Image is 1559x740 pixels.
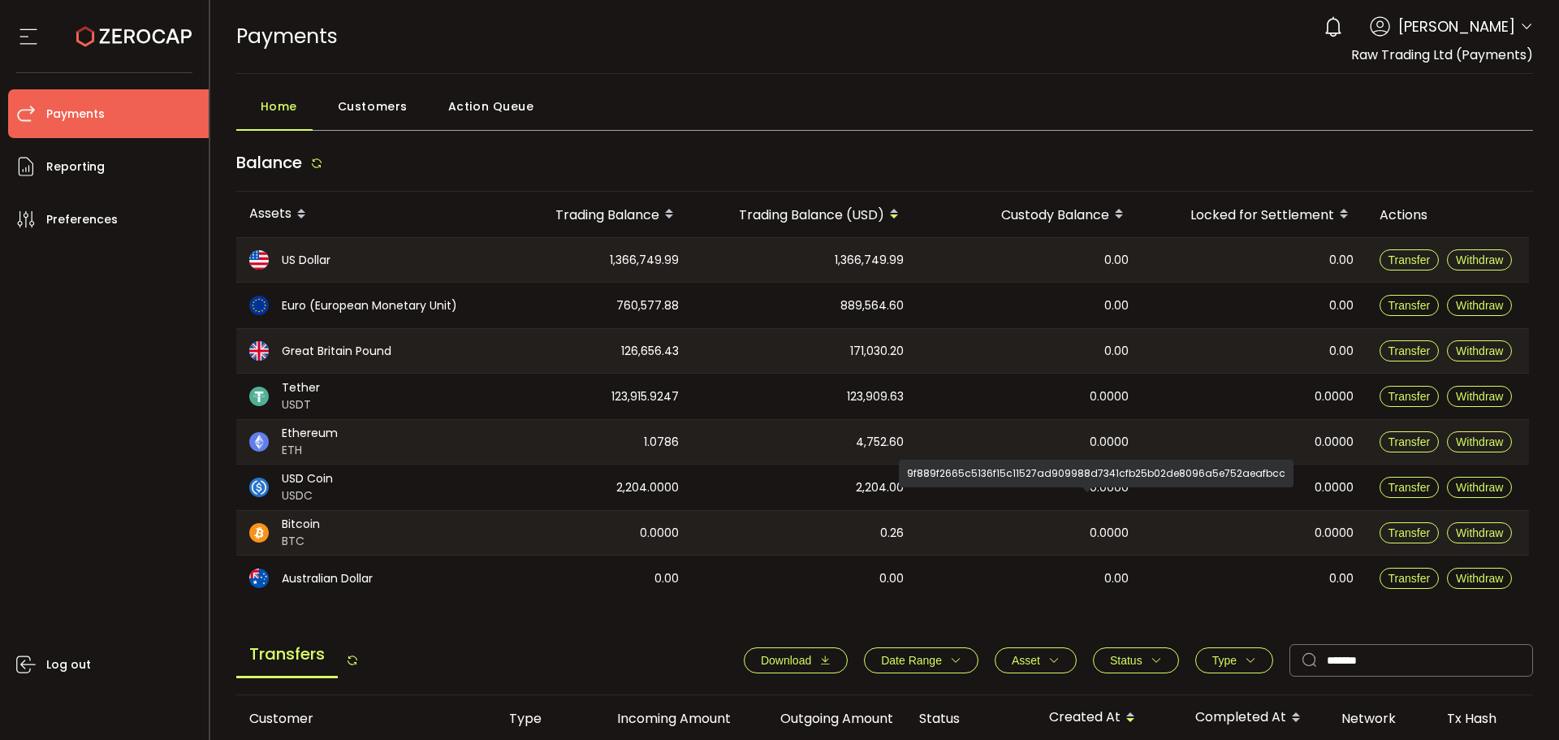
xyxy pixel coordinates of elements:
[1329,569,1354,588] span: 0.00
[1195,647,1273,673] button: Type
[1090,524,1129,543] span: 0.0000
[1380,431,1440,452] button: Transfer
[840,296,904,315] span: 889,564.60
[1388,526,1431,539] span: Transfer
[1329,342,1354,361] span: 0.00
[640,524,679,543] span: 0.0000
[1447,295,1512,316] button: Withdraw
[1398,15,1515,37] span: [PERSON_NAME]
[46,102,105,126] span: Payments
[1370,565,1559,740] iframe: Chat Widget
[616,296,679,315] span: 760,577.88
[610,251,679,270] span: 1,366,749.99
[1212,654,1237,667] span: Type
[1388,299,1431,312] span: Transfer
[835,251,904,270] span: 1,366,749.99
[1380,477,1440,498] button: Transfer
[1456,390,1503,403] span: Withdraw
[282,297,457,314] span: Euro (European Monetary Unit)
[282,425,338,442] span: Ethereum
[1380,295,1440,316] button: Transfer
[488,201,692,228] div: Trading Balance
[847,387,904,406] span: 123,909.63
[879,569,904,588] span: 0.00
[1104,342,1129,361] span: 0.00
[1104,569,1129,588] span: 0.00
[616,478,679,497] span: 2,204.0000
[744,647,848,673] button: Download
[1388,253,1431,266] span: Transfer
[1380,249,1440,270] button: Transfer
[249,341,269,361] img: gbp_portfolio.svg
[236,22,338,50] span: Payments
[282,379,320,396] span: Tether
[249,432,269,452] img: eth_portfolio.svg
[1036,704,1182,732] div: Created At
[1447,431,1512,452] button: Withdraw
[1328,709,1434,728] div: Network
[1182,704,1328,732] div: Completed At
[1447,522,1512,543] button: Withdraw
[46,155,105,179] span: Reporting
[1090,387,1129,406] span: 0.0000
[856,433,904,452] span: 4,752.60
[692,201,917,228] div: Trading Balance (USD)
[899,460,1293,487] div: 9f889f2665c5136f15c11527ad909988d7341cfb25b02de8096a5e752aeafbcc
[917,201,1142,228] div: Custody Balance
[282,470,333,487] span: USD Coin
[1104,251,1129,270] span: 0.00
[1090,433,1129,452] span: 0.0000
[1456,481,1503,494] span: Withdraw
[1329,296,1354,315] span: 0.00
[282,442,338,459] span: ETH
[1380,340,1440,361] button: Transfer
[1388,481,1431,494] span: Transfer
[1447,340,1512,361] button: Withdraw
[1447,477,1512,498] button: Withdraw
[1388,435,1431,448] span: Transfer
[338,90,408,123] span: Customers
[236,709,496,728] div: Customer
[621,342,679,361] span: 126,656.43
[236,151,302,174] span: Balance
[46,208,118,232] span: Preferences
[1456,526,1503,539] span: Withdraw
[581,709,744,728] div: Incoming Amount
[249,523,269,543] img: btc_portfolio.svg
[1012,654,1040,667] span: Asset
[1456,253,1503,266] span: Withdraw
[282,516,320,533] span: Bitcoin
[1315,387,1354,406] span: 0.0000
[995,647,1077,673] button: Asset
[850,342,904,361] span: 171,030.20
[880,524,904,543] span: 0.26
[644,433,679,452] span: 1.0786
[1388,344,1431,357] span: Transfer
[1329,251,1354,270] span: 0.00
[1456,344,1503,357] span: Withdraw
[249,569,269,588] img: aud_portfolio.svg
[1315,478,1354,497] span: 0.0000
[1142,201,1367,228] div: Locked for Settlement
[1315,524,1354,543] span: 0.0000
[1367,206,1529,224] div: Actions
[448,90,534,123] span: Action Queue
[881,654,942,667] span: Date Range
[1351,45,1533,64] span: Raw Trading Ltd (Payments)
[282,533,320,550] span: BTC
[654,569,679,588] span: 0.00
[1110,654,1142,667] span: Status
[1380,522,1440,543] button: Transfer
[1456,299,1503,312] span: Withdraw
[282,252,330,269] span: US Dollar
[1380,386,1440,407] button: Transfer
[282,570,373,587] span: Australian Dollar
[282,343,391,360] span: Great Britain Pound
[249,250,269,270] img: usd_portfolio.svg
[46,653,91,677] span: Log out
[282,396,320,413] span: USDT
[761,654,811,667] span: Download
[249,478,269,497] img: usdc_portfolio.svg
[249,296,269,315] img: eur_portfolio.svg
